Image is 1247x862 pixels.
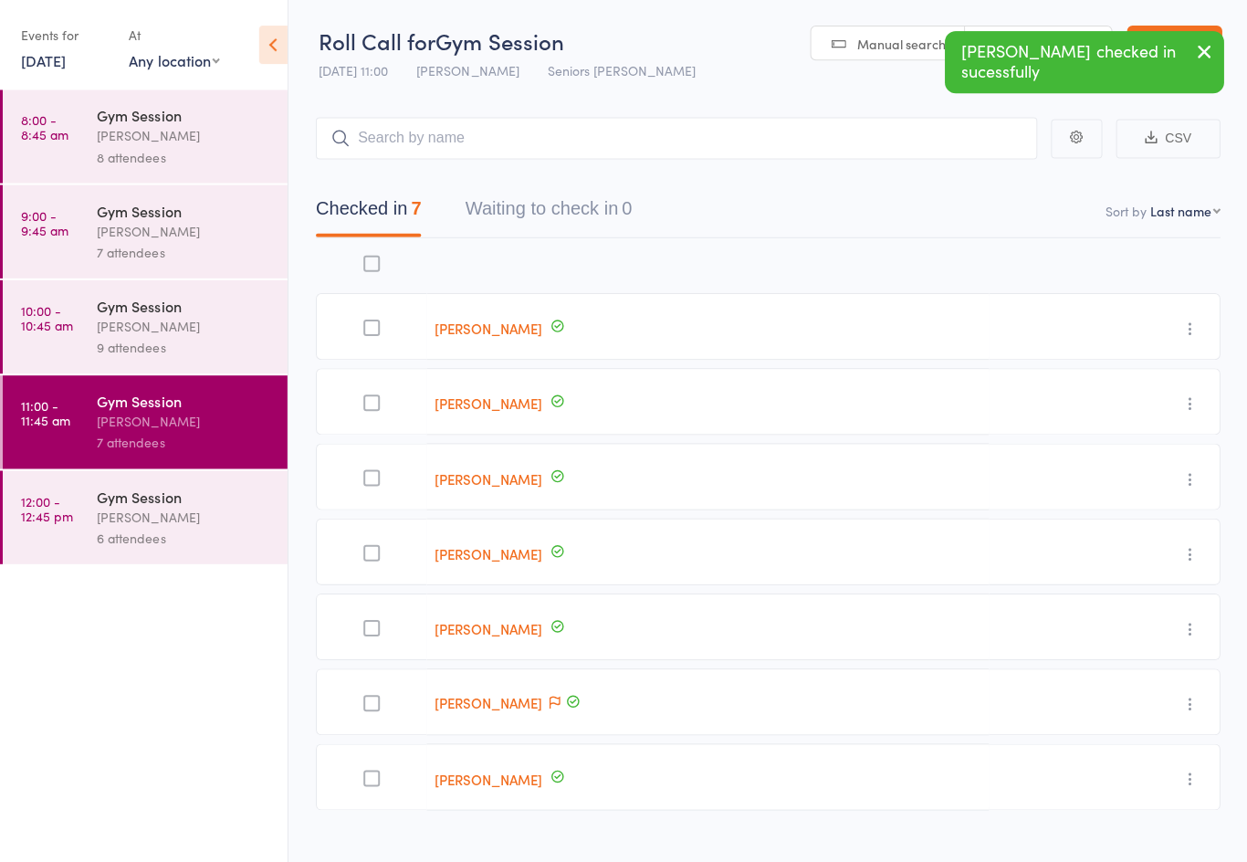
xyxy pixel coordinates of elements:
a: [PERSON_NAME] [435,691,543,710]
div: [PERSON_NAME] [100,220,274,241]
time: 11:00 - 11:45 am [24,397,73,426]
a: [PERSON_NAME] [435,542,543,562]
time: 10:00 - 10:45 am [24,302,76,331]
time: 12:00 - 12:45 pm [24,492,76,521]
span: [PERSON_NAME] [418,61,520,79]
input: Search by name [318,117,1037,159]
div: 7 attendees [100,241,274,262]
button: CSV [1116,119,1220,158]
div: Any location [131,50,222,70]
div: Gym Session [100,200,274,220]
time: 8:00 - 8:45 am [24,112,71,142]
span: Manual search [857,35,946,53]
a: [PERSON_NAME] [435,617,543,636]
a: 11:00 -11:45 amGym Session[PERSON_NAME]7 attendees [5,374,289,468]
span: Roll Call for [320,26,437,56]
div: 7 [413,197,423,217]
a: [PERSON_NAME] [435,767,543,786]
div: Gym Session [100,485,274,505]
a: [DATE] [24,50,68,70]
div: 0 [623,197,633,217]
a: 10:00 -10:45 amGym Session[PERSON_NAME]9 attendees [5,279,289,373]
a: [PERSON_NAME] [435,393,543,412]
div: Events for [24,20,113,50]
time: 9:00 - 9:45 am [24,207,71,237]
div: [PERSON_NAME] [100,315,274,336]
div: Gym Session [100,295,274,315]
a: [PERSON_NAME] [435,318,543,337]
div: [PERSON_NAME] checked in sucessfully [945,31,1223,93]
button: Waiting to check in0 [466,188,633,237]
a: 12:00 -12:45 pmGym Session[PERSON_NAME]6 attendees [5,469,289,562]
a: 9:00 -9:45 amGym Session[PERSON_NAME]7 attendees [5,184,289,278]
button: Checked in7 [318,188,423,237]
div: Gym Session [100,105,274,125]
a: 8:00 -8:45 amGym Session[PERSON_NAME]8 attendees [5,89,289,183]
a: [PERSON_NAME] [435,468,543,487]
div: [PERSON_NAME] [100,125,274,146]
div: Last name [1149,201,1210,219]
div: [PERSON_NAME] [100,410,274,431]
span: Seniors [PERSON_NAME] [549,61,697,79]
div: 8 attendees [100,146,274,167]
label: Sort by [1105,201,1146,219]
div: 9 attendees [100,336,274,357]
span: Gym Session [437,26,565,56]
div: [PERSON_NAME] [100,505,274,526]
a: Exit roll call [1126,26,1221,62]
div: 7 attendees [100,431,274,452]
span: [DATE] 11:00 [320,61,390,79]
div: Gym Session [100,390,274,410]
div: 6 attendees [100,526,274,547]
div: At [131,20,222,50]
